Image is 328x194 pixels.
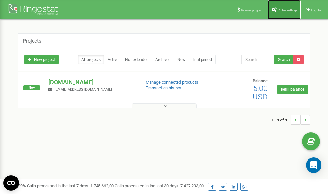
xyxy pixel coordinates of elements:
[146,80,198,85] a: Manage connected products
[241,8,263,12] span: Referral program
[174,55,189,64] a: New
[146,86,181,90] a: Transaction history
[180,183,204,188] u: 7 427 293,00
[122,55,152,64] a: Not extended
[104,55,122,64] a: Active
[277,85,308,94] a: Refill balance
[152,55,174,64] a: Archived
[253,84,268,101] span: 5,00 USD
[3,175,19,191] button: Open CMP widget
[24,55,59,64] a: New project
[23,38,41,44] h5: Projects
[55,87,112,92] span: [EMAIL_ADDRESS][DOMAIN_NAME]
[189,55,216,64] a: Trial period
[271,115,291,125] span: 1 - 1 of 1
[78,55,104,64] a: All projects
[241,55,275,64] input: Search
[253,78,268,83] span: Balance
[115,183,204,188] span: Calls processed in the last 30 days :
[274,55,294,64] button: Search
[271,108,310,131] nav: ...
[90,183,114,188] u: 1 745 662,00
[311,8,321,12] span: Log Out
[306,157,321,173] div: Open Intercom Messenger
[278,8,297,12] span: Profile settings
[23,85,40,90] span: New
[27,183,114,188] span: Calls processed in the last 7 days :
[48,78,135,86] p: [DOMAIN_NAME]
